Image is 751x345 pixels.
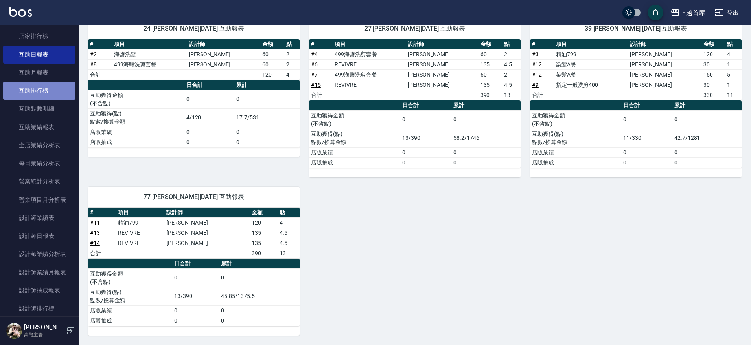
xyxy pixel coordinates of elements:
table: a dense table [88,39,300,80]
th: 金額 [250,208,278,218]
td: REVIVRE [333,59,406,69]
td: 120 [701,49,725,59]
a: 設計師業績分析表 [3,245,75,263]
a: #2 [90,51,97,57]
th: 日合計 [621,100,672,111]
td: 11/330 [621,129,672,147]
td: 互助獲得金額 (不含點) [88,90,184,108]
th: 設計師 [406,39,478,49]
td: 17.7/531 [234,108,300,127]
td: 58.2/1746 [451,129,521,147]
th: 累計 [219,259,300,269]
a: #9 [532,82,539,88]
td: 60 [260,59,284,69]
td: 30 [701,59,725,69]
td: 0 [184,127,234,137]
td: 0 [219,305,300,316]
td: 染髮A餐 [554,69,628,80]
td: 互助獲得金額 (不含點) [88,268,172,287]
td: 4.5 [502,59,521,69]
th: # [88,39,112,49]
th: 日合計 [184,80,234,90]
th: 點 [278,208,300,218]
td: 0 [621,147,672,157]
td: 店販抽成 [88,137,184,147]
td: 互助獲得(點) 點數/換算金額 [88,287,172,305]
td: 4.5 [278,238,300,248]
td: 1 [725,80,742,90]
td: 2 [284,59,300,69]
td: 互助獲得(點) 點數/換算金額 [309,129,400,147]
td: [PERSON_NAME] [628,69,701,80]
td: REVIVRE [333,80,406,90]
th: 累計 [451,100,521,111]
a: #12 [532,71,542,78]
th: 點 [502,39,521,49]
td: 135 [250,238,278,248]
td: 499海鹽洗剪套餐 [333,69,406,80]
td: [PERSON_NAME] [628,49,701,59]
td: 135 [479,80,502,90]
a: 設計師排行榜 [3,299,75,318]
td: 0 [672,147,742,157]
td: 合計 [309,90,333,100]
td: REVIVRE [116,228,164,238]
th: 累計 [672,100,742,111]
a: 全店業績分析表 [3,136,75,154]
a: #14 [90,240,100,246]
td: 0 [172,316,219,326]
table: a dense table [309,39,521,100]
td: 13 [502,90,521,100]
td: 合計 [88,248,116,258]
td: 330 [701,90,725,100]
td: 390 [250,248,278,258]
a: 營業統計分析表 [3,172,75,190]
td: 499海鹽洗剪套餐 [112,59,187,69]
td: 0 [451,110,521,129]
td: 互助獲得(點) 點數/換算金額 [530,129,621,147]
img: Person [6,323,22,339]
td: 150 [701,69,725,80]
table: a dense table [88,259,300,326]
th: 項目 [116,208,164,218]
td: 店販業績 [88,305,172,316]
td: 0 [672,157,742,168]
td: 390 [479,90,502,100]
a: 店家排行榜 [3,27,75,45]
td: 店販業績 [88,127,184,137]
td: 0 [621,110,672,129]
th: 設計師 [187,39,261,49]
td: 499海鹽洗剪套餐 [333,49,406,59]
img: Logo [9,7,32,17]
a: #4 [311,51,318,57]
th: # [530,39,554,49]
th: 點 [284,39,300,49]
td: 0 [234,137,300,147]
span: 77 [PERSON_NAME][DATE] 互助報表 [98,193,290,201]
table: a dense table [88,208,300,259]
td: 30 [701,80,725,90]
a: 設計師業績月報表 [3,263,75,281]
td: 0 [172,268,219,287]
td: 0 [451,147,521,157]
td: 1 [725,59,742,69]
td: 60 [479,49,502,59]
td: 0 [184,137,234,147]
td: 0 [234,127,300,137]
td: 合計 [88,69,112,80]
td: [PERSON_NAME] [406,69,478,80]
a: #15 [311,82,321,88]
td: [PERSON_NAME] [187,59,261,69]
td: 4.5 [502,80,521,90]
a: #11 [90,219,100,226]
td: 店販業績 [309,147,400,157]
td: 4 [284,69,300,80]
td: 合計 [530,90,554,100]
td: 42.7/1281 [672,129,742,147]
th: 日合計 [400,100,451,111]
td: 0 [400,147,451,157]
td: 60 [479,69,502,80]
table: a dense table [88,80,300,148]
h5: [PERSON_NAME] [24,323,64,331]
th: 日合計 [172,259,219,269]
